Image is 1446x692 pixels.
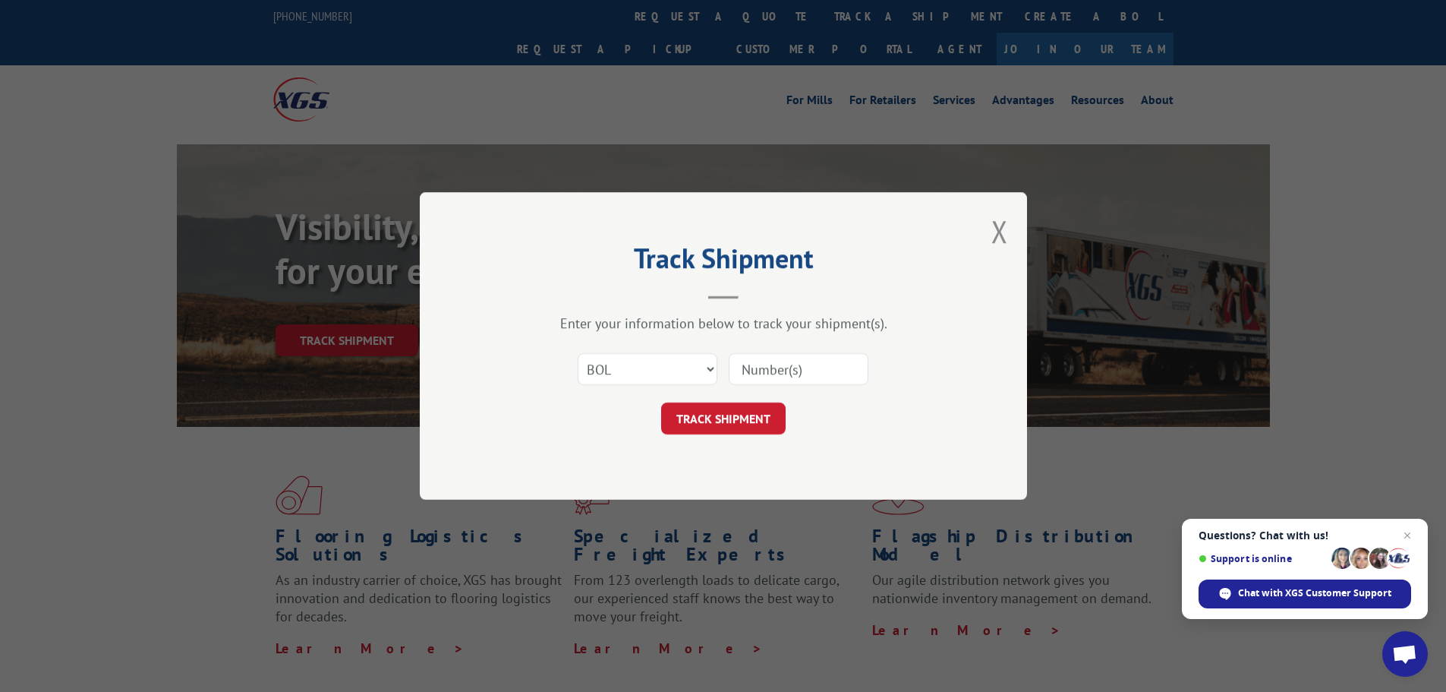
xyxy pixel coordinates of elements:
span: Questions? Chat with us! [1199,529,1411,542]
input: Number(s) [729,353,868,385]
button: Close modal [991,211,1008,251]
span: Chat with XGS Customer Support [1238,586,1391,600]
span: Close chat [1398,526,1416,545]
div: Open chat [1382,631,1428,677]
div: Chat with XGS Customer Support [1199,580,1411,608]
h2: Track Shipment [496,248,951,276]
span: Support is online [1199,553,1326,564]
button: TRACK SHIPMENT [661,403,786,434]
div: Enter your information below to track your shipment(s). [496,314,951,332]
